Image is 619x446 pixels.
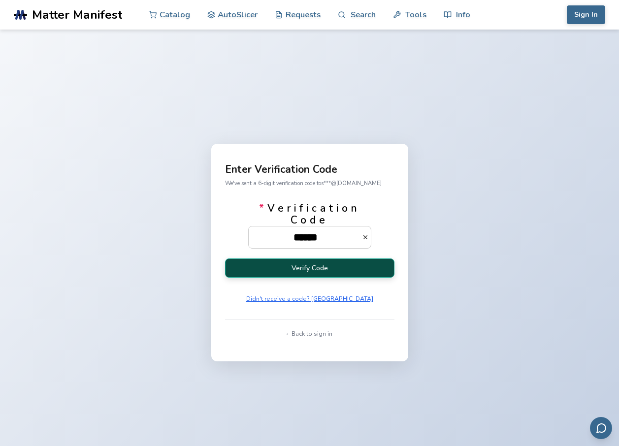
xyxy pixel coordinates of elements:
[225,178,394,189] p: We've sent a 6-digit verification code to s***@[DOMAIN_NAME]
[567,5,605,24] button: Sign In
[243,292,377,306] button: Didn't receive a code? [GEOGRAPHIC_DATA]
[32,8,122,22] span: Matter Manifest
[248,202,371,249] label: Verification Code
[590,417,612,439] button: Send feedback via email
[225,164,394,175] p: Enter Verification Code
[249,226,362,248] input: *Verification Code
[225,258,394,278] button: Verify Code
[283,327,336,341] button: ← Back to sign in
[362,234,371,241] button: *Verification Code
